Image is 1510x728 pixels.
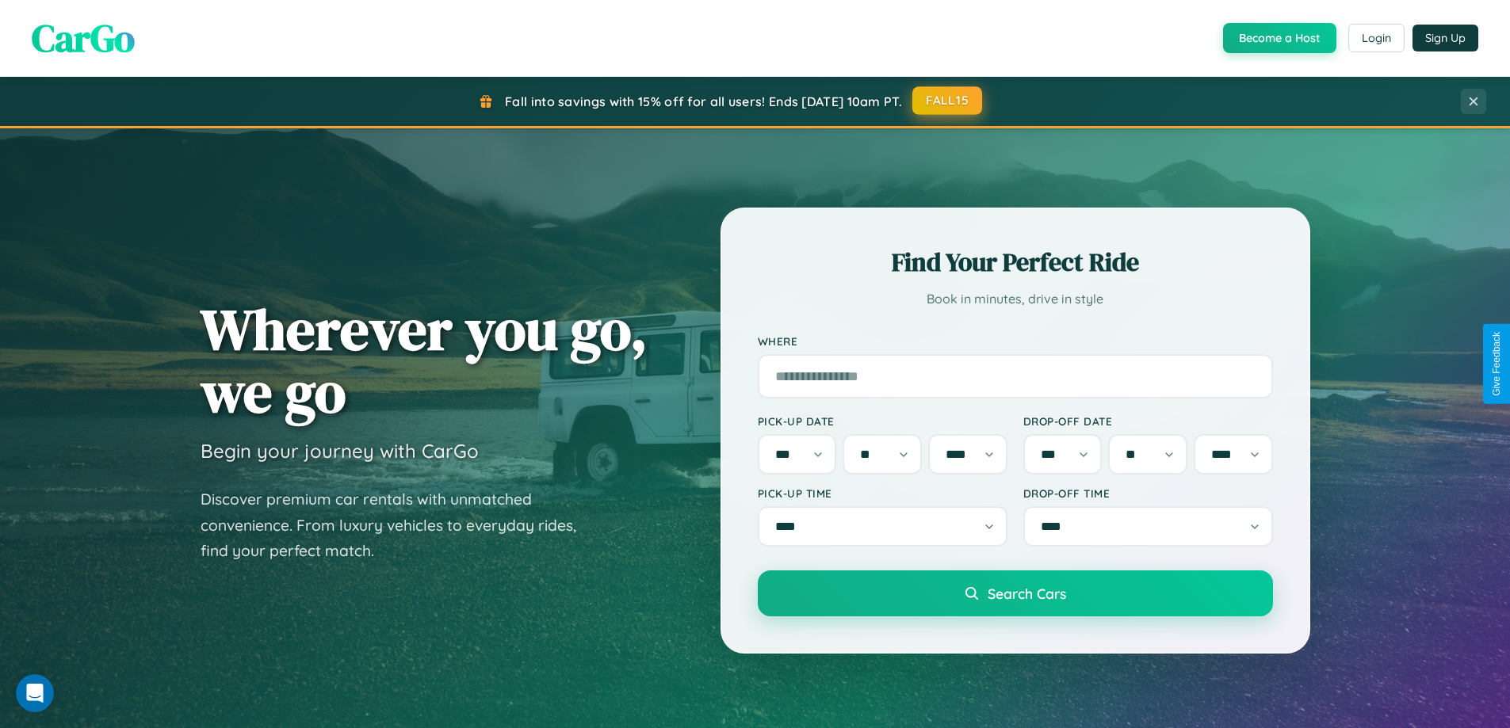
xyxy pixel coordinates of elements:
button: Sign Up [1413,25,1478,51]
p: Book in minutes, drive in style [758,288,1273,311]
label: Drop-off Time [1023,486,1273,500]
label: Drop-off Date [1023,414,1273,428]
label: Where [758,334,1273,348]
div: Give Feedback [1491,332,1502,396]
label: Pick-up Date [758,414,1007,428]
label: Pick-up Time [758,486,1007,500]
span: Fall into savings with 15% off for all users! Ends [DATE] 10am PT. [505,93,902,109]
iframe: Intercom live chat [16,674,54,712]
button: FALL15 [912,86,982,115]
h1: Wherever you go, we go [201,298,648,423]
button: Become a Host [1223,23,1336,53]
button: Login [1348,24,1405,52]
span: Search Cars [988,585,1066,602]
button: Search Cars [758,570,1273,616]
p: Discover premium car rentals with unmatched convenience. From luxury vehicles to everyday rides, ... [201,486,597,564]
h2: Find Your Perfect Ride [758,245,1273,280]
span: CarGo [32,12,135,64]
h3: Begin your journey with CarGo [201,439,479,463]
